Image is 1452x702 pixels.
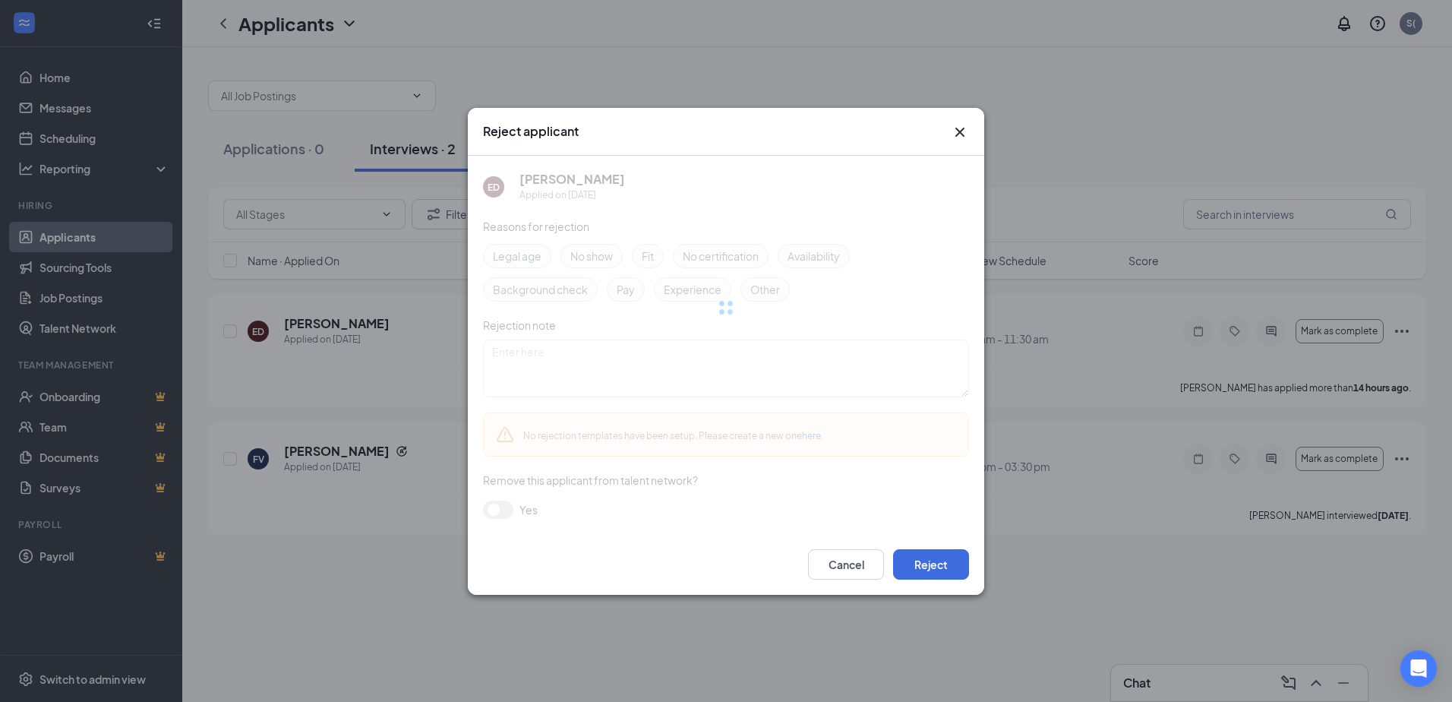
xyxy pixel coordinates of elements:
svg: Cross [951,123,969,141]
button: Close [951,123,969,141]
button: Cancel [808,549,884,580]
h3: Reject applicant [483,123,579,140]
div: Open Intercom Messenger [1400,650,1437,687]
button: Reject [893,549,969,580]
